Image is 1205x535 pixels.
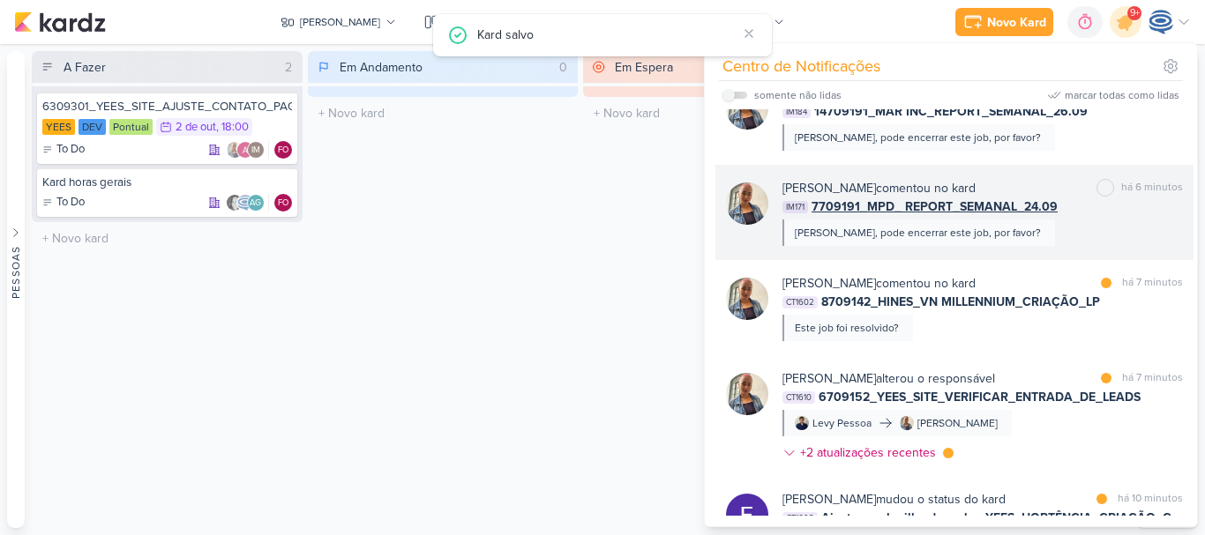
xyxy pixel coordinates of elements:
[274,194,292,212] div: Fabio Oliveira
[35,226,299,251] input: + Novo kard
[812,415,872,431] div: Levy Pessoa
[236,141,254,159] img: Alessandra Gomes
[782,369,995,388] div: alterou o responsável
[782,512,818,524] span: CT1692
[1065,87,1179,103] div: marcar todas como lidas
[226,141,243,159] img: Iara Santos
[821,509,1183,527] span: Ajuste na planilha de verba_YEES_HORTÊNCIA_CRIAÇÃO_CAMPANHA_PMAX_OFFLINE
[782,181,876,196] b: [PERSON_NAME]
[782,274,976,293] div: comentou no kard
[226,141,269,159] div: Colaboradores: Iara Santos, Alessandra Gomes, Isabella Machado Guimarães
[250,199,261,208] p: AG
[722,55,880,78] div: Centro de Notificações
[782,276,876,291] b: [PERSON_NAME]
[278,199,288,208] p: FO
[56,141,85,159] p: To Do
[1122,369,1183,388] div: há 7 minutos
[42,194,85,212] div: To Do
[819,388,1141,406] span: 6709152_YEES_SITE_VERIFICAR_ENTRADA_DE_LEADS
[8,245,24,298] div: Pessoas
[1122,274,1183,293] div: há 7 minutos
[226,194,243,212] img: Renata Brandão
[782,179,976,197] div: comentou no kard
[795,225,1041,241] div: [PERSON_NAME], pode encerrar este job, por favor?
[814,102,1088,121] span: 14709191_MAR INC_REPORT_SEMANAL_26.09
[42,99,292,115] div: 6309301_YEES_SITE_AJUSTE_CONTATO_PAGINA_REGIÕES
[900,416,914,430] img: Iara Santos
[1130,6,1140,20] span: 9+
[42,141,85,159] div: To Do
[247,194,265,212] div: Aline Gimenez Graciano
[782,106,811,118] span: IM184
[615,58,673,77] div: Em Espera
[782,296,818,308] span: CT1602
[800,443,939,462] div: +2 atualizações recentes
[782,201,808,213] span: IM171
[477,25,737,44] div: Kard salvo
[216,122,249,133] div: , 18:00
[226,194,269,212] div: Colaboradores: Renata Brandão, Caroline Traven De Andrade, Aline Gimenez Graciano
[726,373,768,415] img: Iara Santos
[754,87,842,103] div: somente não lidas
[247,141,265,159] div: Isabella Machado Guimarães
[812,197,1058,216] span: 7709191_MPD_ REPORT_SEMANAL_24.09
[782,492,876,507] b: [PERSON_NAME]
[587,100,850,126] input: + Novo kard
[1118,490,1183,509] div: há 10 minutos
[278,58,299,77] div: 2
[987,13,1046,32] div: Novo Kard
[236,194,254,212] img: Caroline Traven De Andrade
[7,51,25,528] button: Pessoas
[42,175,292,190] div: Kard horas gerais
[726,182,768,225] img: Iara Santos
[552,58,574,77] div: 0
[821,293,1100,311] span: 8709142_HINES_VN MILLENNIUM_CRIAÇÃO_LP
[795,416,809,430] img: Levy Pessoa
[274,141,292,159] div: Fabio Oliveira
[176,122,216,133] div: 2 de out
[274,194,292,212] div: Responsável: Fabio Oliveira
[1149,10,1173,34] img: Caroline Traven De Andrade
[782,371,876,386] b: [PERSON_NAME]
[1121,179,1183,197] div: há 6 minutos
[955,8,1053,36] button: Novo Kard
[14,11,106,33] img: kardz.app
[109,119,153,135] div: Pontual
[42,119,75,135] div: YEES
[917,415,998,431] div: [PERSON_NAME]
[79,119,106,135] div: DEV
[56,194,85,212] p: To Do
[311,100,575,126] input: + Novo kard
[782,391,815,404] span: CT1610
[64,58,106,77] div: A Fazer
[795,130,1041,145] div: [PERSON_NAME], pode encerrar este job, por favor?
[340,58,423,77] div: Em Andamento
[274,141,292,159] div: Responsável: Fabio Oliveira
[795,320,899,336] div: Este job foi resolvido?
[251,146,260,155] p: IM
[278,146,288,155] p: FO
[782,490,1006,509] div: mudou o status do kard
[726,278,768,320] img: Iara Santos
